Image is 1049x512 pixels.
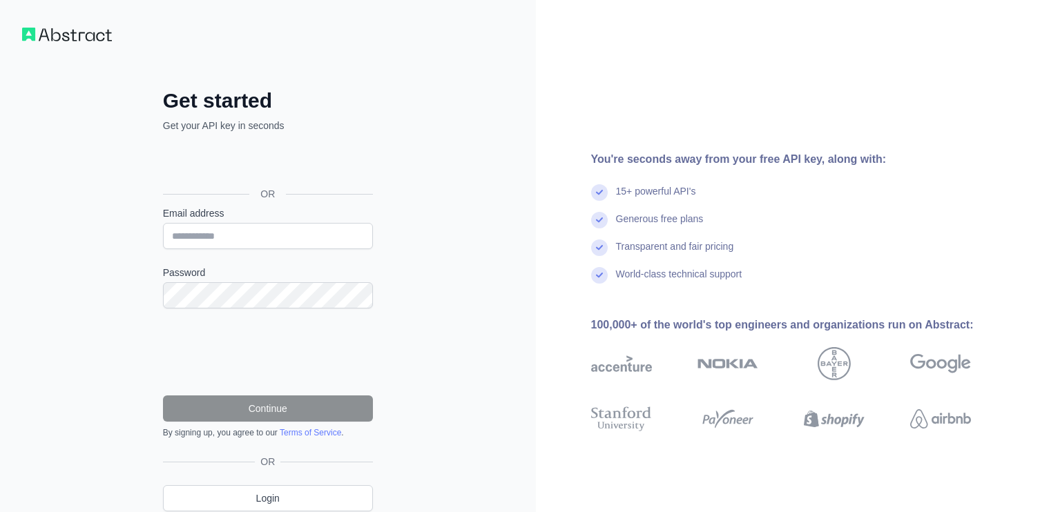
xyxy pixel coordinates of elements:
img: payoneer [697,404,758,434]
div: World-class technical support [616,267,742,295]
div: 15+ powerful API's [616,184,696,212]
a: Login [163,485,373,511]
img: check mark [591,212,608,228]
div: Transparent and fair pricing [616,239,734,267]
span: OR [255,455,280,469]
iframe: Sign in with Google Button [156,148,377,178]
img: bayer [818,347,851,380]
p: Get your API key in seconds [163,119,373,132]
h2: Get started [163,88,373,113]
span: OR [249,187,286,201]
div: Generous free plans [616,212,704,239]
img: airbnb [910,404,971,434]
div: 100,000+ of the world's top engineers and organizations run on Abstract: [591,317,1015,333]
img: check mark [591,267,608,284]
img: check mark [591,184,608,201]
img: check mark [591,239,608,256]
img: accenture [591,347,652,380]
img: stanford university [591,404,652,434]
a: Terms of Service [280,428,341,437]
div: You're seconds away from your free API key, along with: [591,151,1015,168]
div: By signing up, you agree to our . [163,427,373,438]
button: Continue [163,395,373,422]
img: google [910,347,971,380]
label: Password [163,266,373,279]
img: Workflow [22,28,112,41]
img: nokia [697,347,758,380]
iframe: reCAPTCHA [163,325,373,379]
img: shopify [804,404,865,434]
label: Email address [163,206,373,220]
